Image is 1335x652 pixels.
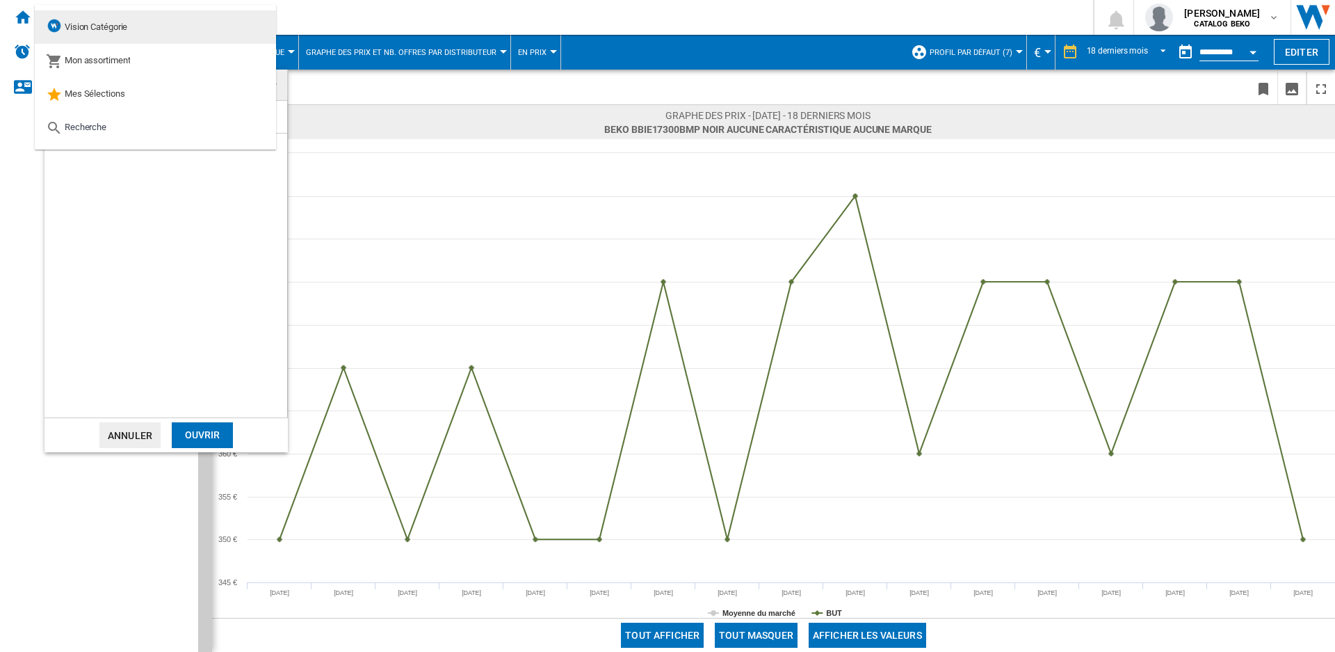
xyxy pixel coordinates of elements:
button: Annuler [99,422,161,448]
span: Vision Catégorie [65,22,127,32]
div: Ouvrir [172,422,233,448]
span: Mon assortiment [65,55,131,65]
span: Recherche [65,122,106,132]
img: wiser-icon-blue.png [46,17,63,34]
span: Mes Sélections [65,88,125,99]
